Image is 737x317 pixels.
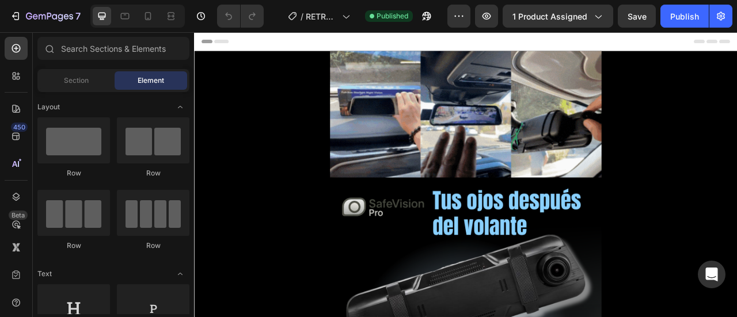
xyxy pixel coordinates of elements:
[11,123,28,132] div: 450
[37,240,110,251] div: Row
[171,265,189,283] span: Toggle open
[301,10,303,22] span: /
[618,5,656,28] button: Save
[64,75,89,86] span: Section
[37,168,110,178] div: Row
[117,240,189,251] div: Row
[670,10,699,22] div: Publish
[9,211,28,220] div: Beta
[138,75,164,86] span: Element
[503,5,613,28] button: 1 product assigned
[37,37,189,60] input: Search Sections & Elements
[75,9,81,23] p: 7
[171,98,189,116] span: Toggle open
[698,261,725,288] div: Open Intercom Messenger
[512,10,587,22] span: 1 product assigned
[5,5,86,28] button: 7
[306,10,337,22] span: RETROVISOR CON CAMARA SAFEVISION
[628,12,647,21] span: Save
[37,269,52,279] span: Text
[660,5,709,28] button: Publish
[117,168,189,178] div: Row
[217,5,264,28] div: Undo/Redo
[37,102,60,112] span: Layout
[377,11,408,21] span: Published
[194,32,737,317] iframe: Design area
